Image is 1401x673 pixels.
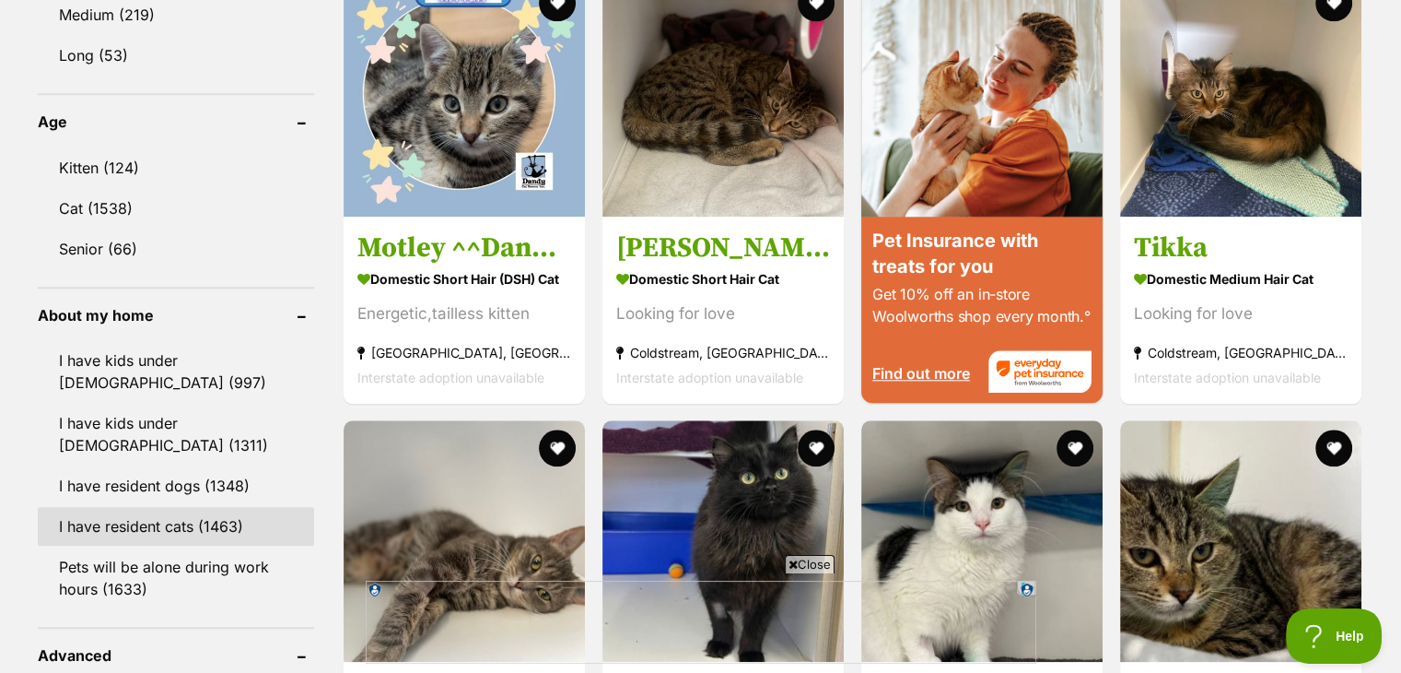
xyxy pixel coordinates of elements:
header: Age [38,113,314,130]
button: favourite [798,430,835,466]
strong: [GEOGRAPHIC_DATA], [GEOGRAPHIC_DATA] [357,339,571,364]
span: Interstate adoption unavailable [616,369,803,384]
h3: Tikka [1134,230,1348,265]
a: Pets will be alone during work hours (1633) [38,548,314,608]
a: Tikka Domestic Medium Hair Cat Looking for love Coldstream, [GEOGRAPHIC_DATA] Interstate adoption... [1120,216,1361,403]
strong: Coldstream, [GEOGRAPHIC_DATA] [1134,339,1348,364]
span: Close [785,555,835,573]
a: Long (53) [38,36,314,75]
a: Motley ^^Dandy Cat Rescue^^ Domestic Short Hair (DSH) Cat Energetic,tailless kitten [GEOGRAPHIC_D... [344,216,585,403]
strong: Coldstream, [GEOGRAPHIC_DATA] [616,339,830,364]
a: [PERSON_NAME] Domestic Short Hair Cat Looking for love Coldstream, [GEOGRAPHIC_DATA] Interstate a... [602,216,844,403]
a: I have resident cats (1463) [38,507,314,546]
img: King Kong - Domestic Short Hair Cat [1120,420,1361,662]
header: Advanced [38,647,314,664]
iframe: Advertisement [366,581,1036,664]
button: favourite [1057,430,1093,466]
span: Interstate adoption unavailable [357,369,544,384]
header: About my home [38,307,314,324]
span: Interstate adoption unavailable [1134,369,1321,384]
strong: Domestic Medium Hair Cat [1134,265,1348,291]
h3: [PERSON_NAME] [616,230,830,265]
a: Kitten (124) [38,148,314,187]
div: Energetic,tailless kitten [357,301,571,325]
a: I have kids under [DEMOGRAPHIC_DATA] (1311) [38,404,314,465]
img: Cassie - Domestic Short Hair Cat [344,420,585,662]
div: Looking for love [1134,301,1348,325]
div: Looking for love [616,301,830,325]
a: Senior (66) [38,230,314,268]
a: I have resident dogs (1348) [38,466,314,505]
strong: Domestic Short Hair Cat [616,265,830,291]
button: favourite [1316,430,1353,466]
iframe: Help Scout Beacon - Open [1286,608,1383,664]
strong: Domestic Short Hair (DSH) Cat [357,265,571,291]
h3: Motley ^^Dandy Cat Rescue^^ [357,230,571,265]
a: I have kids under [DEMOGRAPHIC_DATA] (997) [38,341,314,402]
a: Cat (1538) [38,189,314,228]
img: Jag-Eun - Domestic Short Hair Cat [861,420,1103,662]
button: favourite [539,430,576,466]
img: Luna - Domestic Medium Hair Cat [602,420,844,662]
